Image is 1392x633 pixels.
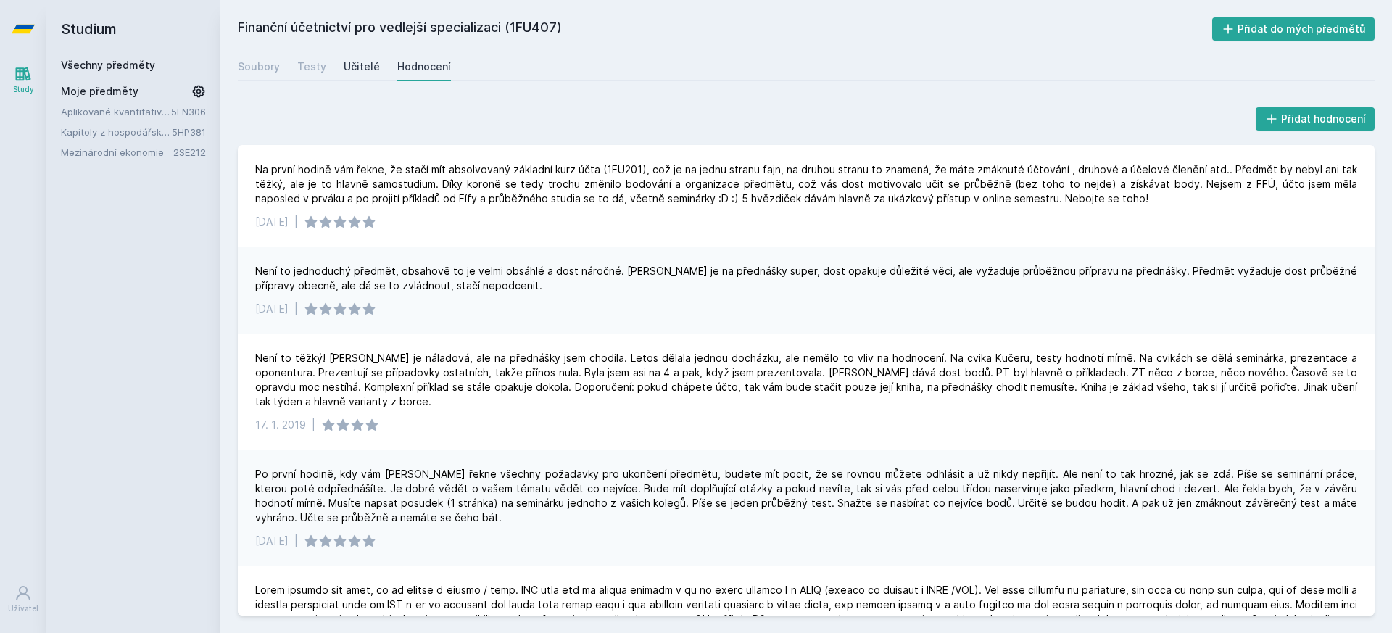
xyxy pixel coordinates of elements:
[13,84,34,95] div: Study
[61,125,172,139] a: Kapitoly z hospodářské politiky
[3,577,43,621] a: Uživatel
[397,52,451,81] a: Hodnocení
[255,162,1357,206] div: Na první hodině vám řekne, že stačí mít absolvovaný základní kurz účta (1FU201), což je na jednu ...
[173,146,206,158] a: 2SE212
[238,17,1212,41] h2: Finanční účetnictví pro vedlejší specializaci (1FU407)
[344,59,380,74] div: Učitelé
[297,52,326,81] a: Testy
[1256,107,1375,131] button: Přidat hodnocení
[238,52,280,81] a: Soubory
[312,418,315,432] div: |
[255,534,289,548] div: [DATE]
[397,59,451,74] div: Hodnocení
[294,302,298,316] div: |
[255,302,289,316] div: [DATE]
[171,106,206,117] a: 5EN306
[61,59,155,71] a: Všechny předměty
[172,126,206,138] a: 5HP381
[8,603,38,614] div: Uživatel
[61,145,173,160] a: Mezinárodní ekonomie
[238,59,280,74] div: Soubory
[255,215,289,229] div: [DATE]
[297,59,326,74] div: Testy
[294,534,298,548] div: |
[255,467,1357,525] div: Po první hodině, kdy vám [PERSON_NAME] řekne všechny požadavky pro ukončení předmětu, budete mít ...
[1212,17,1375,41] button: Přidat do mých předmětů
[255,418,306,432] div: 17. 1. 2019
[3,58,43,102] a: Study
[255,264,1357,293] div: Není to jednoduchý předmět, obsahově to je velmi obsáhlé a dost náročné. [PERSON_NAME] je na před...
[255,351,1357,409] div: Není to těžký! [PERSON_NAME] je náladová, ale na přednášky jsem chodila. Letos dělala jednou doch...
[61,104,171,119] a: Aplikované kvantitativní metody I
[294,215,298,229] div: |
[61,84,138,99] span: Moje předměty
[344,52,380,81] a: Učitelé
